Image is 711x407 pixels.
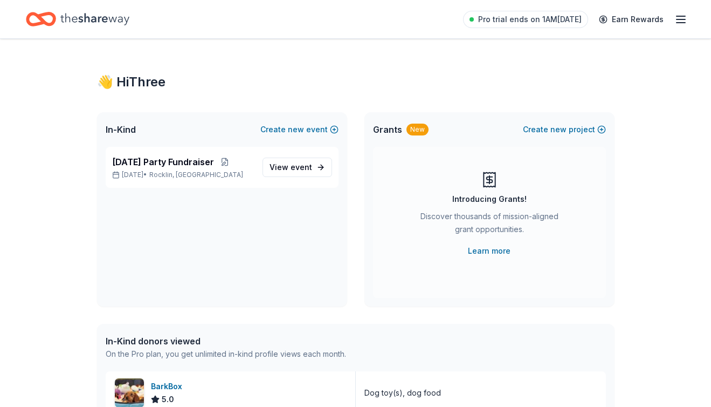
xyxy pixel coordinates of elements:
[97,73,615,91] div: 👋 Hi Three
[151,380,187,393] div: BarkBox
[523,123,606,136] button: Createnewproject
[291,162,312,172] span: event
[26,6,129,32] a: Home
[149,171,243,179] span: Rocklin, [GEOGRAPHIC_DATA]
[106,123,136,136] span: In-Kind
[478,13,582,26] span: Pro trial ends on 1AM[DATE]
[162,393,174,406] span: 5.0
[288,123,304,136] span: new
[592,10,670,29] a: Earn Rewards
[463,11,588,28] a: Pro trial ends on 1AM[DATE]
[106,335,346,348] div: In-Kind donors viewed
[364,386,441,399] div: Dog toy(s), dog food
[112,171,254,179] p: [DATE] •
[452,193,527,206] div: Introducing Grants!
[263,158,332,177] a: View event
[106,348,346,361] div: On the Pro plan, you get unlimited in-kind profile views each month.
[373,123,402,136] span: Grants
[260,123,339,136] button: Createnewevent
[468,245,510,257] a: Learn more
[416,210,563,240] div: Discover thousands of mission-aligned grant opportunities.
[112,155,214,168] span: [DATE] Party Fundraiser
[406,124,429,135] div: New
[270,161,312,174] span: View
[550,123,567,136] span: new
